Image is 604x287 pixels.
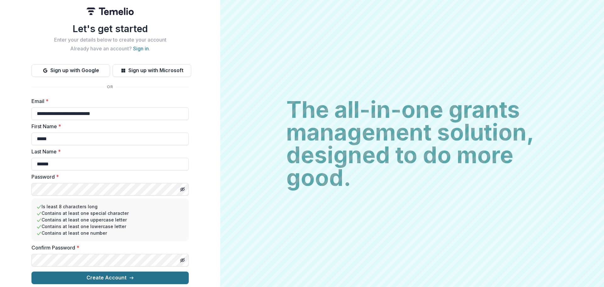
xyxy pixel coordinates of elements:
button: Toggle password visibility [177,255,187,265]
img: Temelio [87,8,134,15]
li: Contains at least one number [36,230,184,236]
h2: Already have an account? . [31,46,189,52]
li: Is least 8 characters long [36,203,184,210]
label: Email [31,97,185,105]
label: Password [31,173,185,181]
label: First Name [31,123,185,130]
label: Confirm Password [31,244,185,251]
button: Create Account [31,272,189,284]
button: Sign up with Google [31,64,110,77]
h1: Let's get started [31,23,189,34]
button: Toggle password visibility [177,184,187,194]
button: Sign up with Microsoft [113,64,191,77]
li: Contains at least one lowercase letter [36,223,184,230]
a: Sign in [133,45,149,52]
li: Contains at least one uppercase letter [36,216,184,223]
label: Last Name [31,148,185,155]
h2: Enter your details below to create your account [31,37,189,43]
li: Contains at least one special character [36,210,184,216]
